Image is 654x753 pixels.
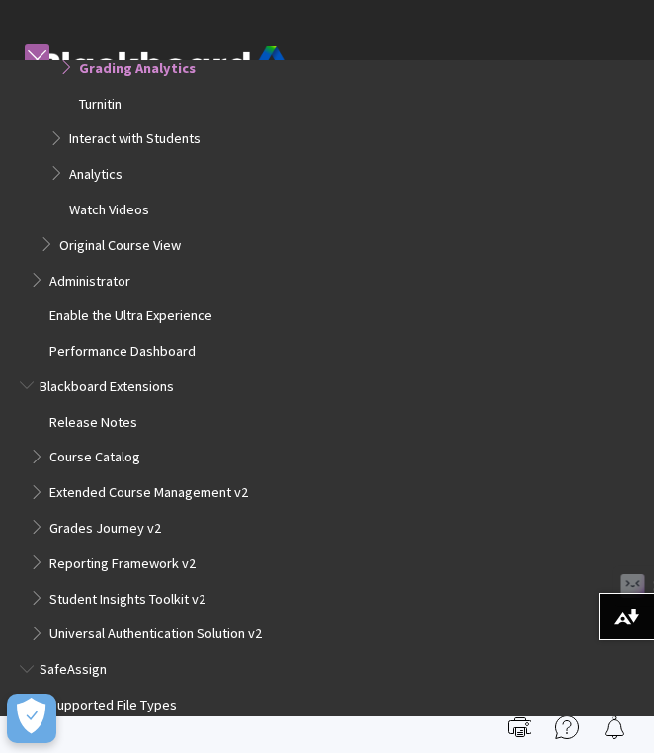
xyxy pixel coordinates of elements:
span: Enable the Ultra Experience [49,302,212,325]
span: Release Notes [49,408,137,431]
span: SafeAssign [40,656,107,679]
button: Open Preferences [7,694,56,743]
span: Supported File Types [49,691,177,713]
img: More help [555,715,579,739]
span: Blackboard Extensions [40,373,174,395]
span: Reporting Framework v2 [49,549,196,572]
span: Grades Journey v2 [49,514,161,537]
nav: Book outline for Blackboard Extensions [20,373,634,648]
span: Extended Course Management v2 [49,479,248,502]
img: Blackboard by Anthology [40,46,286,104]
span: Student Insights Toolkit v2 [49,585,205,608]
img: Print [508,715,531,739]
span: Course Catalog [49,444,140,466]
span: Watch Videos [69,196,149,218]
span: Universal Authentication Solution v2 [49,621,262,643]
span: Performance Dashboard [49,337,196,360]
span: Turnitin [79,90,122,113]
span: Analytics [69,160,123,183]
span: Grading Analytics [79,54,196,77]
span: Original Course View [59,231,181,254]
span: Interact with Students [69,125,201,148]
img: Follow this page [603,715,626,739]
span: Administrator [49,267,130,290]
